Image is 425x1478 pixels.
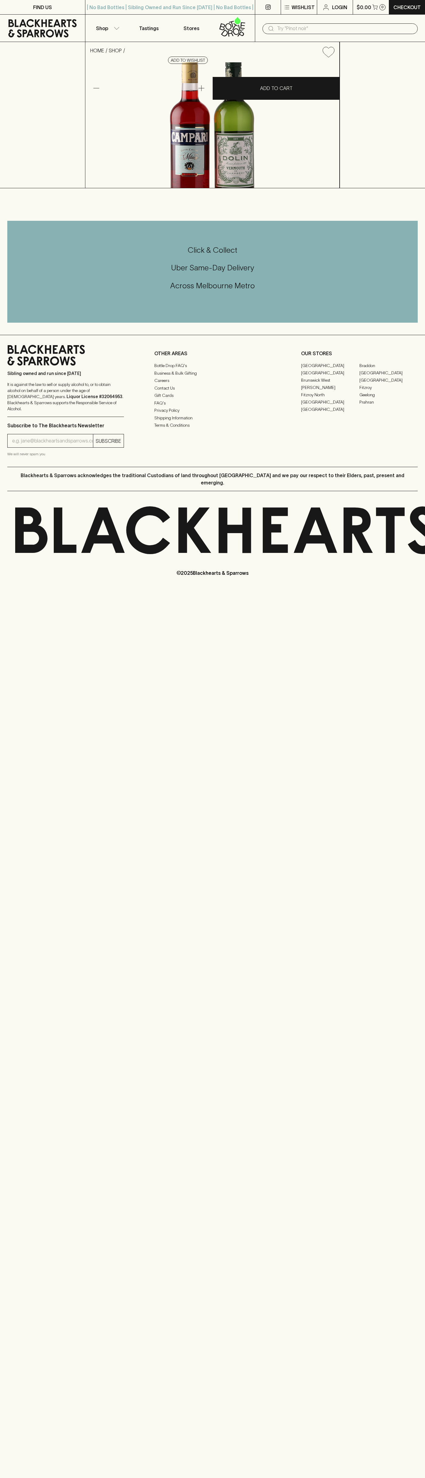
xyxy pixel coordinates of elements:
[260,85,293,92] p: ADD TO CART
[170,15,213,42] a: Stores
[359,369,418,376] a: [GEOGRAPHIC_DATA]
[301,384,359,391] a: [PERSON_NAME]
[277,24,413,33] input: Try "Pinot noir"
[109,48,122,53] a: SHOP
[7,263,418,273] h5: Uber Same-Day Delivery
[154,422,271,429] a: Terms & Conditions
[393,4,421,11] p: Checkout
[33,4,52,11] p: FIND US
[301,406,359,413] a: [GEOGRAPHIC_DATA]
[359,391,418,398] a: Geelong
[357,4,371,11] p: $0.00
[85,62,339,188] img: 32366.png
[301,362,359,369] a: [GEOGRAPHIC_DATA]
[67,394,122,399] strong: Liquor License #32064953
[93,434,124,447] button: SUBSCRIBE
[7,370,124,376] p: Sibling owned and run since [DATE]
[154,392,271,399] a: Gift Cards
[85,15,128,42] button: Shop
[301,350,418,357] p: OUR STORES
[96,25,108,32] p: Shop
[359,376,418,384] a: [GEOGRAPHIC_DATA]
[7,221,418,323] div: Call to action block
[359,398,418,406] a: Prahran
[154,384,271,392] a: Contact Us
[213,77,340,100] button: ADD TO CART
[7,381,124,412] p: It is against the law to sell or supply alcohol to, or to obtain alcohol on behalf of a person un...
[359,384,418,391] a: Fitzroy
[7,422,124,429] p: Subscribe to The Blackhearts Newsletter
[381,5,384,9] p: 0
[154,414,271,422] a: Shipping Information
[12,436,93,446] input: e.g. jane@blackheartsandsparrows.com.au
[301,376,359,384] a: Brunswick West
[301,398,359,406] a: [GEOGRAPHIC_DATA]
[183,25,199,32] p: Stores
[139,25,159,32] p: Tastings
[292,4,315,11] p: Wishlist
[154,370,271,377] a: Business & Bulk Gifting
[12,472,413,486] p: Blackhearts & Sparrows acknowledges the traditional Custodians of land throughout [GEOGRAPHIC_DAT...
[154,407,271,414] a: Privacy Policy
[7,245,418,255] h5: Click & Collect
[301,391,359,398] a: Fitzroy North
[154,377,271,384] a: Careers
[96,437,121,445] p: SUBSCRIBE
[154,350,271,357] p: OTHER AREAS
[154,399,271,407] a: FAQ's
[154,362,271,370] a: Bottle Drop FAQ's
[168,57,208,64] button: Add to wishlist
[301,369,359,376] a: [GEOGRAPHIC_DATA]
[359,362,418,369] a: Braddon
[332,4,347,11] p: Login
[320,44,337,60] button: Add to wishlist
[7,281,418,291] h5: Across Melbourne Metro
[7,451,124,457] p: We will never spam you
[128,15,170,42] a: Tastings
[90,48,104,53] a: HOME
